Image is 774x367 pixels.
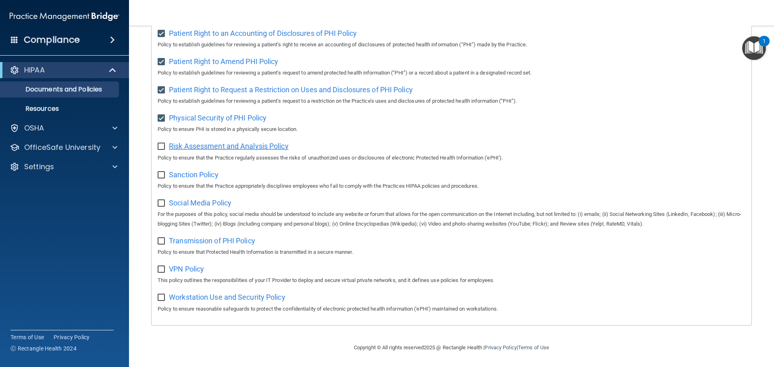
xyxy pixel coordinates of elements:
p: OfficeSafe University [24,143,100,152]
img: PMB logo [10,8,119,25]
p: For the purposes of this policy, social media should be understood to include any website or foru... [158,209,745,229]
p: Policy to ensure that the Practice appropriately disciplines employees who fail to comply with th... [158,181,745,191]
span: Physical Security of PHI Policy [169,114,266,122]
p: Policy to ensure that Protected Health Information is transmitted in a secure manner. [158,247,745,257]
span: Patient Right to Request a Restriction on Uses and Disclosures of PHI Policy [169,85,413,94]
a: Terms of Use [518,344,549,350]
p: Policy to ensure PHI is stored in a physically secure location. [158,124,745,134]
p: Policy to establish guidelines for reviewing a patient’s request to a restriction on the Practice... [158,96,745,106]
span: VPN Policy [169,265,204,273]
span: Ⓒ Rectangle Health 2024 [10,344,77,352]
span: Sanction Policy [169,170,218,179]
p: Policy to establish guidelines for reviewing a patient’s right to receive an accounting of disclo... [158,40,745,50]
a: Privacy Policy [54,333,90,341]
a: HIPAA [10,65,117,75]
a: Settings [10,162,117,172]
div: 1 [763,41,766,52]
p: OSHA [24,123,44,133]
h4: Compliance [24,34,80,46]
div: Copyright © All rights reserved 2025 @ Rectangle Health | | [304,335,599,361]
span: Risk Assessment and Analysis Policy [169,142,289,150]
p: Policy to ensure that the Practice regularly assesses the risks of unauthorized uses or disclosur... [158,153,745,163]
a: Privacy Policy [485,344,516,350]
p: Policy to ensure reasonable safeguards to protect the confidentiality of electronic protected hea... [158,304,745,314]
a: OSHA [10,123,117,133]
button: Open Resource Center, 1 new notification [742,36,766,60]
span: Transmission of PHI Policy [169,236,255,245]
p: Settings [24,162,54,172]
span: Patient Right to Amend PHI Policy [169,57,278,66]
a: Terms of Use [10,333,44,341]
span: Social Media Policy [169,199,231,207]
p: This policy outlines the responsibilities of your IT Provider to deploy and secure virtual privat... [158,276,745,285]
p: HIPAA [24,65,45,75]
p: Policy to establish guidelines for reviewing a patient’s request to amend protected health inform... [158,68,745,78]
p: Documents and Policies [5,85,115,93]
a: OfficeSafe University [10,143,117,152]
span: Workstation Use and Security Policy [169,293,285,301]
span: Patient Right to an Accounting of Disclosures of PHI Policy [169,29,357,37]
p: Resources [5,105,115,113]
iframe: Drift Widget Chat Controller [734,311,764,342]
